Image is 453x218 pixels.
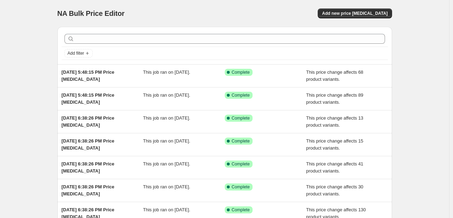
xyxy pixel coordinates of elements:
span: This job ran on [DATE]. [143,115,190,121]
span: [DATE] 6:38:26 PM Price [MEDICAL_DATA] [62,184,114,196]
span: This job ran on [DATE]. [143,92,190,98]
span: [DATE] 6:38:26 PM Price [MEDICAL_DATA] [62,161,114,174]
span: Complete [232,184,250,190]
button: Add filter [64,49,93,57]
span: This job ran on [DATE]. [143,69,190,75]
span: [DATE] 6:38:26 PM Price [MEDICAL_DATA] [62,115,114,128]
span: This price change affects 30 product variants. [306,184,363,196]
span: This job ran on [DATE]. [143,161,190,166]
span: Complete [232,161,250,167]
button: Add new price [MEDICAL_DATA] [318,8,392,18]
span: This price change affects 68 product variants. [306,69,363,82]
span: Complete [232,138,250,144]
span: Complete [232,115,250,121]
span: This job ran on [DATE]. [143,207,190,212]
span: NA Bulk Price Editor [57,10,125,17]
span: This price change affects 89 product variants. [306,92,363,105]
span: Complete [232,69,250,75]
span: This price change affects 15 product variants. [306,138,363,151]
span: This job ran on [DATE]. [143,184,190,189]
span: This price change affects 41 product variants. [306,161,363,174]
span: Add new price [MEDICAL_DATA] [322,11,387,16]
span: This job ran on [DATE]. [143,138,190,144]
span: [DATE] 5:48:15 PM Price [MEDICAL_DATA] [62,69,114,82]
span: Complete [232,92,250,98]
span: [DATE] 5:48:15 PM Price [MEDICAL_DATA] [62,92,114,105]
span: This price change affects 13 product variants. [306,115,363,128]
span: [DATE] 6:38:26 PM Price [MEDICAL_DATA] [62,138,114,151]
span: Complete [232,207,250,213]
span: Add filter [68,50,84,56]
